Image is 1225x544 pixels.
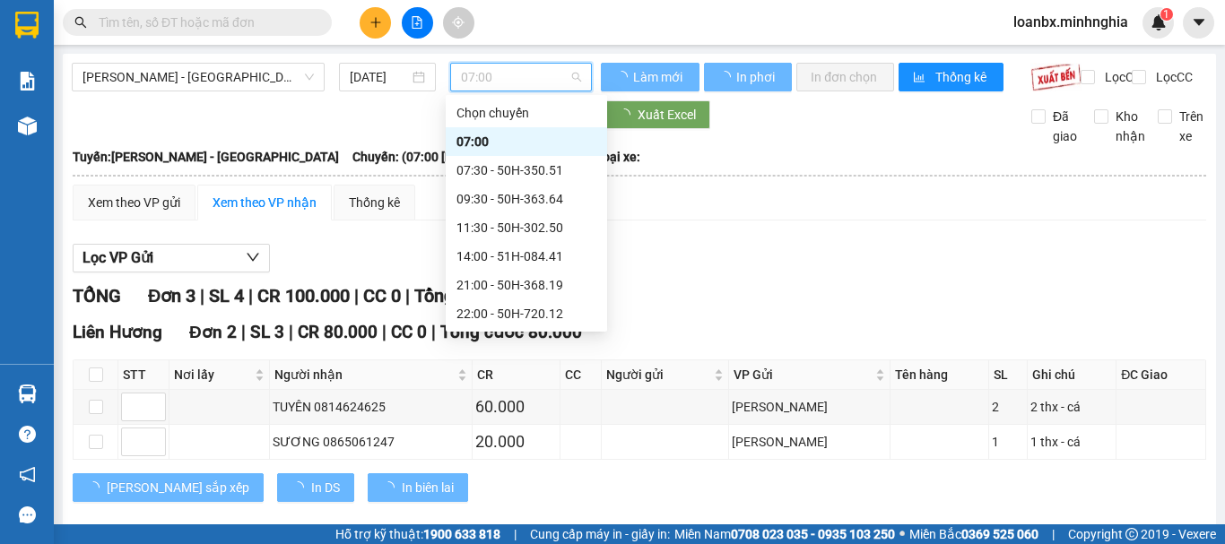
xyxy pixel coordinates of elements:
button: In đơn chọn [796,63,894,91]
span: CR 100.000 [257,285,350,307]
span: loading [87,481,107,494]
span: question-circle [19,426,36,443]
span: Đơn 2 [189,322,237,342]
div: 07:00 [456,132,596,151]
span: SL 3 [250,322,284,342]
span: message [19,506,36,523]
strong: 0708 023 035 - 0935 103 250 [731,527,895,541]
span: caret-down [1191,14,1207,30]
span: Tổng cước 100.000 [414,285,568,307]
span: | [431,322,436,342]
div: 1 [992,432,1024,452]
span: [PERSON_NAME] sắp xếp [107,478,249,497]
span: | [382,322,387,342]
span: Miền Bắc [909,524,1038,544]
span: 1 [1163,8,1169,21]
th: STT [118,360,169,390]
span: In phơi [736,67,778,87]
span: | [1052,524,1055,544]
input: 13/10/2025 [350,67,409,87]
span: Người gửi [606,365,710,384]
span: loading [291,481,311,494]
th: ĐC Giao [1116,360,1206,390]
span: | [289,322,293,342]
span: | [200,285,204,307]
span: | [354,285,359,307]
span: CC 0 [391,322,427,342]
div: SƯƠNG 0865061247 [273,432,469,452]
span: In biên lai [402,478,454,497]
span: Nơi lấy [174,365,251,384]
th: Ghi chú [1028,360,1116,390]
span: Cung cấp máy in - giấy in: [530,524,670,544]
button: plus [360,7,391,39]
span: Người nhận [274,365,454,384]
span: Miền Nam [674,524,895,544]
img: warehouse-icon [18,384,37,403]
span: | [241,322,246,342]
span: notification [19,466,36,483]
div: 09:30 - 50H-363.64 [456,189,596,209]
div: Xem theo VP nhận [213,193,317,212]
span: 07:00 [461,64,581,91]
div: Chọn chuyến [456,103,596,123]
span: Chuyến: (07:00 [DATE]) [352,147,483,167]
button: Lọc VP Gửi [73,244,270,272]
span: Lọc CC [1149,67,1195,87]
span: In DS [311,478,340,497]
div: 14:00 - 51H-084.41 [456,246,596,266]
b: Tuyến: [PERSON_NAME] - [GEOGRAPHIC_DATA] [73,150,339,164]
button: Xuất Excel [604,100,710,129]
div: Thống kê [349,193,400,212]
span: | [514,524,517,544]
span: VP Gửi [734,365,872,384]
span: loading [718,71,734,83]
span: Xuất Excel [638,105,696,125]
span: file-add [411,16,423,29]
img: logo-vxr [15,12,39,39]
span: aim [452,16,465,29]
span: loading [618,108,638,121]
span: copyright [1125,528,1138,540]
button: file-add [402,7,433,39]
button: In biên lai [368,473,468,502]
td: VP Phan Rí [729,425,891,460]
div: 22:00 - 50H-720.12 [456,304,596,324]
div: 1 thx - cá [1030,432,1113,452]
span: Lọc CR [1098,67,1144,87]
span: Trên xe [1172,107,1211,146]
span: TỔNG [73,285,121,307]
sup: 1 [1160,8,1173,21]
img: solution-icon [18,72,37,91]
div: 07:30 - 50H-350.51 [456,160,596,180]
div: 60.000 [475,394,557,419]
button: In phơi [704,63,792,91]
div: 11:30 - 50H-302.50 [456,218,596,237]
strong: 0369 525 060 [961,527,1038,541]
span: Liên Hương [73,322,162,342]
span: Hỗ trợ kỹ thuật: [335,524,500,544]
span: Thống kê [935,67,989,87]
span: loading [615,71,630,83]
img: icon-new-feature [1151,14,1167,30]
span: Tổng cước 80.000 [440,322,582,342]
span: CR 80.000 [298,322,378,342]
img: warehouse-icon [18,117,37,135]
div: 2 thx - cá [1030,397,1113,417]
span: | [405,285,410,307]
span: CC 0 [363,285,401,307]
td: VP Phan Rí [729,390,891,425]
div: TUYÊN 0814624625 [273,397,469,417]
button: In DS [277,473,354,502]
th: Tên hàng [891,360,990,390]
span: loading [382,481,402,494]
div: Xem theo VP gửi [88,193,180,212]
span: bar-chart [913,71,928,85]
button: bar-chartThống kê [899,63,1003,91]
span: plus [369,16,382,29]
button: aim [443,7,474,39]
div: 2 [992,397,1024,417]
div: 21:00 - 50H-368.19 [456,275,596,295]
strong: 1900 633 818 [423,527,500,541]
span: SL 4 [209,285,244,307]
